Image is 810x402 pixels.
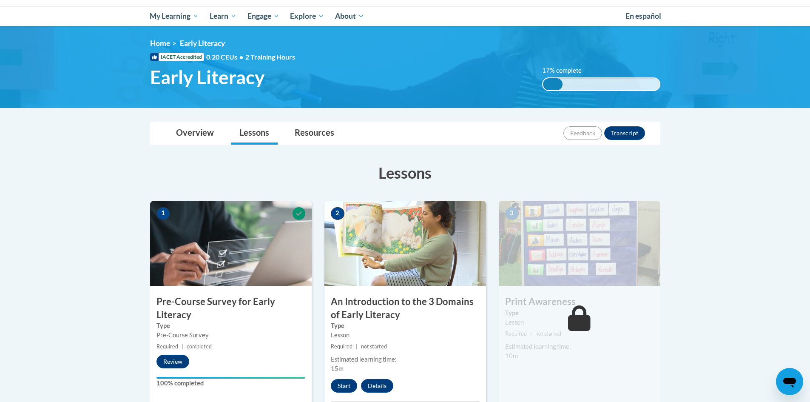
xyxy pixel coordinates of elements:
[361,379,393,393] button: Details
[150,295,312,322] h3: Pre-Course Survey for Early Literacy
[156,343,178,350] span: Required
[150,66,264,88] span: Early Literacy
[231,122,278,145] a: Lessons
[156,377,305,379] div: Your progress
[145,6,205,26] a: My Learning
[239,53,243,61] span: •
[331,355,480,364] div: Estimated learning time:
[168,122,222,145] a: Overview
[361,343,387,350] span: not started
[625,11,661,20] span: En español
[335,11,364,21] span: About
[535,331,561,337] span: not started
[187,343,212,350] span: completed
[505,342,654,351] div: Estimated learning time:
[156,331,305,340] div: Pre-Course Survey
[286,122,343,145] a: Resources
[620,7,667,25] a: En español
[505,352,518,359] span: 10m
[245,53,295,61] span: 2 Training Hours
[204,6,242,26] a: Learn
[150,162,660,183] h3: Lessons
[356,343,358,350] span: |
[331,207,344,220] span: 2
[150,39,170,48] a: Home
[505,207,519,220] span: 3
[206,52,245,62] span: 0.20 CEUs
[210,11,236,21] span: Learn
[156,207,170,220] span: 1
[331,331,480,340] div: Lesson
[542,66,591,75] label: 17% complete
[505,308,654,318] label: Type
[331,379,357,393] button: Start
[284,6,330,26] a: Explore
[156,379,305,388] label: 100% completed
[505,318,654,327] div: Lesson
[530,331,532,337] span: |
[331,321,480,331] label: Type
[331,365,344,372] span: 15m
[156,355,189,368] button: Review
[331,343,352,350] span: Required
[563,126,602,140] button: Feedback
[505,331,527,337] span: Required
[604,126,645,140] button: Transcript
[247,11,279,21] span: Engage
[324,201,486,286] img: Course Image
[499,295,660,308] h3: Print Awareness
[150,53,204,61] span: IACET Accredited
[156,321,305,331] label: Type
[290,11,324,21] span: Explore
[330,6,369,26] a: About
[776,368,803,395] iframe: Button to launch messaging window
[324,295,486,322] h3: An Introduction to the 3 Domains of Early Literacy
[499,201,660,286] img: Course Image
[137,6,673,26] div: Main menu
[150,11,199,21] span: My Learning
[182,343,183,350] span: |
[242,6,285,26] a: Engage
[150,201,312,286] img: Course Image
[180,39,225,48] span: Early Literacy
[543,78,563,90] div: 17% complete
